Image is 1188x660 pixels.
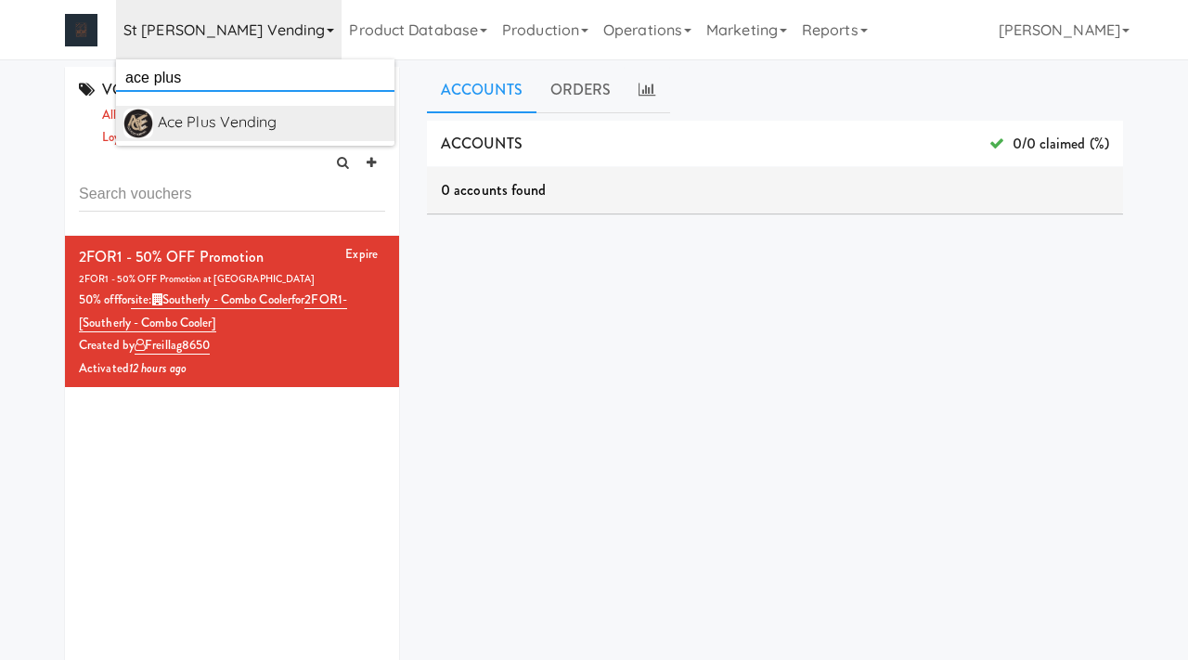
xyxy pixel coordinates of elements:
[79,177,385,212] input: Search vouchers
[118,291,291,308] span: for
[131,291,291,309] a: site:Southerly - Combo Cooler
[97,126,144,149] a: loyalty
[129,359,187,377] i: 12 hours ago
[116,64,394,92] input: Search operator
[79,291,347,332] a: 2FOR1-[Southerly - Combo Cooler]
[97,104,121,127] a: all
[158,109,387,136] div: Ace Plus Vending
[79,243,265,271] div: 2FOR1 - 50% OFF Promotion
[989,130,1109,158] span: 0/0 claimed (%)
[123,109,153,138] img: fg1tdwzclvcgadomhdtp.png
[135,336,210,355] a: freillag8650
[79,79,185,100] span: VOUCHERS
[65,14,97,46] img: Micromart
[79,291,347,331] span: for
[65,236,399,388] li: Expire2FOR1 - 50% OFF Promotion2FOR1 - 50% OFF Promotion at [GEOGRAPHIC_DATA]50% offforsite:South...
[427,67,536,113] a: Accounts
[441,133,523,154] span: ACCOUNTS
[79,289,385,334] div: 50% off
[345,245,378,263] a: Expire
[536,67,626,113] a: ORDERS
[79,336,210,354] span: Created by
[79,359,187,377] span: Activated
[427,167,1123,214] div: 0 accounts found
[79,270,385,289] div: 2FOR1 - 50% OFF Promotion at [GEOGRAPHIC_DATA]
